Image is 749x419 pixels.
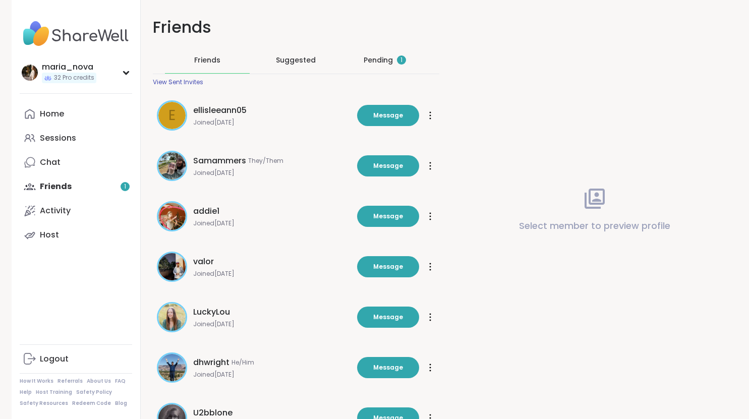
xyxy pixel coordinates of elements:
[20,400,68,407] a: Safety Resources
[36,389,72,396] a: Host Training
[158,152,186,179] img: Samammers
[193,118,351,127] span: Joined [DATE]
[40,108,64,119] div: Home
[232,358,254,367] span: He/Him
[158,354,186,381] img: dhwright
[40,205,71,216] div: Activity
[40,353,69,365] div: Logout
[40,157,61,168] div: Chat
[276,55,316,65] span: Suggested
[168,105,176,126] span: e
[364,55,406,65] div: Pending
[20,378,53,385] a: How It Works
[193,356,229,369] span: dhwright
[357,105,419,126] button: Message
[373,161,403,170] span: Message
[40,229,59,241] div: Host
[158,253,186,280] img: valor
[357,307,419,328] button: Message
[357,357,419,378] button: Message
[158,203,186,230] img: addie1
[373,212,403,221] span: Message
[115,400,127,407] a: Blog
[20,102,132,126] a: Home
[42,62,96,73] div: maria_nova
[54,74,94,82] span: 32 Pro credits
[153,78,203,86] div: View Sent Invites
[193,270,351,278] span: Joined [DATE]
[193,155,246,167] span: Samammers
[193,407,233,419] span: U2bblone
[20,199,132,223] a: Activity
[373,313,403,322] span: Message
[373,363,403,372] span: Message
[193,320,351,328] span: Joined [DATE]
[20,389,32,396] a: Help
[208,13,215,21] iframe: Spotlight
[158,304,186,331] img: LuckyLou
[20,347,132,371] a: Logout
[87,378,111,385] a: About Us
[193,219,351,227] span: Joined [DATE]
[22,65,38,81] img: maria_nova
[20,16,132,51] img: ShareWell Nav Logo
[153,16,439,39] h1: Friends
[40,133,76,144] div: Sessions
[357,256,419,277] button: Message
[72,400,111,407] a: Redeem Code
[193,205,219,217] span: addie1
[194,55,220,65] span: Friends
[20,223,132,247] a: Host
[357,155,419,176] button: Message
[76,389,112,396] a: Safety Policy
[193,169,351,177] span: Joined [DATE]
[193,104,247,116] span: ellisleeann05
[193,256,214,268] span: valor
[357,206,419,227] button: Message
[519,219,670,233] p: Select member to preview profile
[20,126,132,150] a: Sessions
[20,150,132,174] a: Chat
[115,378,126,385] a: FAQ
[248,157,283,165] span: They/Them
[193,371,351,379] span: Joined [DATE]
[373,111,403,120] span: Message
[57,378,83,385] a: Referrals
[193,306,230,318] span: LuckyLou
[400,56,402,65] span: 1
[373,262,403,271] span: Message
